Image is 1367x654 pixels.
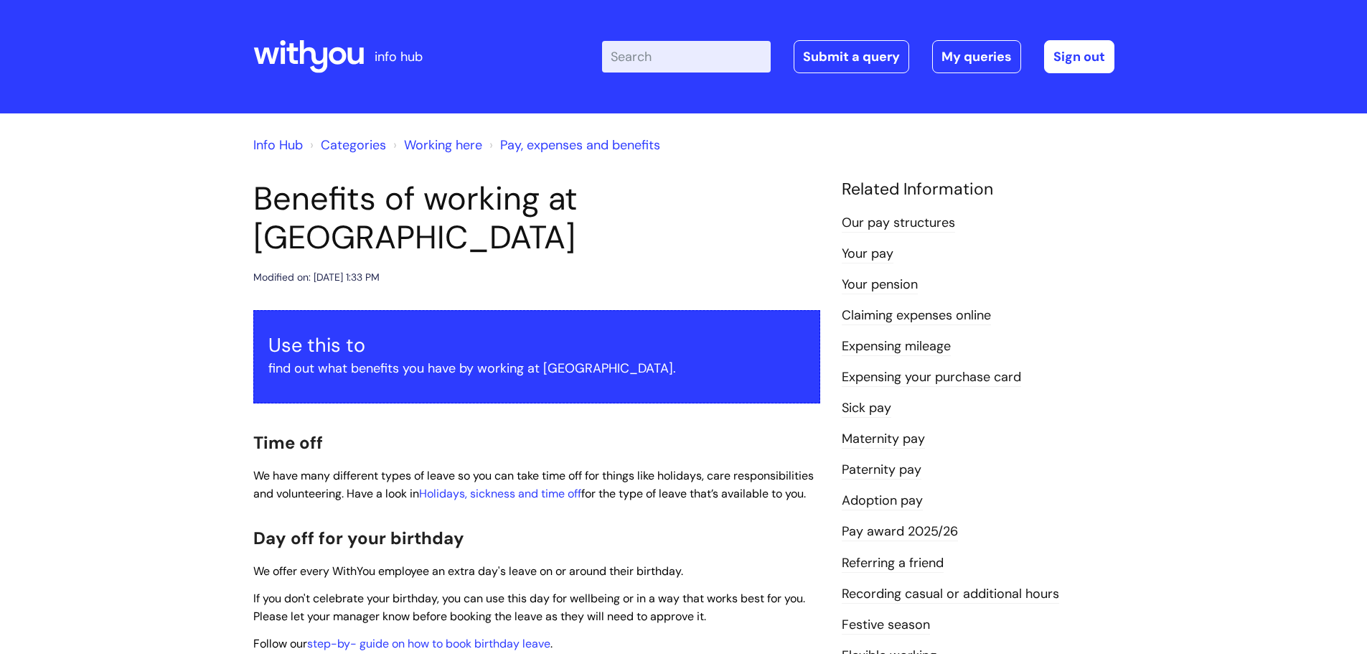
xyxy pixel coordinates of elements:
[486,134,660,157] li: Pay, expenses and benefits
[842,554,944,573] a: Referring a friend
[268,357,805,380] p: find out what benefits you have by working at [GEOGRAPHIC_DATA].
[842,585,1059,604] a: Recording casual or additional hours
[842,337,951,356] a: Expensing mileage
[419,486,581,501] a: Holidays, sickness and time off
[602,40,1114,73] div: | -
[842,368,1021,387] a: Expensing your purchase card
[842,492,923,510] a: Adoption pay
[253,636,553,651] span: Follow our .
[253,431,323,454] span: Time off
[842,307,991,325] a: Claiming expenses online
[842,245,893,263] a: Your pay
[842,523,958,541] a: Pay award 2025/26
[307,636,550,651] a: step-by- guide on how to book birthday leave
[253,591,805,624] span: If you don't celebrate your birthday, you can use this day for wellbeing or in a way that works b...
[390,134,482,157] li: Working here
[500,136,660,154] a: Pay, expenses and benefits
[1044,40,1114,73] a: Sign out
[253,179,820,257] h1: Benefits of working at [GEOGRAPHIC_DATA]
[404,136,482,154] a: Working here
[842,214,955,233] a: Our pay structures
[253,268,380,286] div: Modified on: [DATE] 1:33 PM
[602,41,771,73] input: Search
[842,616,930,635] a: Festive season
[842,276,918,294] a: Your pension
[253,527,464,549] span: Day off for your birthday
[268,334,805,357] h3: Use this to
[306,134,386,157] li: Solution home
[253,468,814,501] span: We have many different types of leave so you can take time off for things like holidays, care res...
[842,179,1114,200] h4: Related Information
[375,45,423,68] p: info hub
[253,136,303,154] a: Info Hub
[842,399,891,418] a: Sick pay
[842,430,925,449] a: Maternity pay
[253,564,683,579] span: We offer every WithYou employee an extra day's leave on or around their birthday.
[794,40,909,73] a: Submit a query
[321,136,386,154] a: Categories
[932,40,1021,73] a: My queries
[842,461,921,480] a: Paternity pay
